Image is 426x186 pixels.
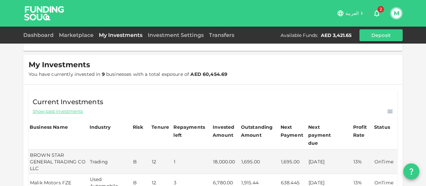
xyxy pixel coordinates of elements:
[308,123,341,147] div: Next payment due
[403,163,419,179] button: question
[173,123,207,139] div: Repayments left
[132,150,150,174] td: B
[29,71,227,77] span: You have currently invested in businesses with a total exposure of
[145,32,206,38] a: Investment Settings
[370,7,383,20] button: 2
[29,150,89,174] td: BROWN STAR GENERAL TRADING CO LLC
[213,123,239,139] div: Invested Amount
[190,71,227,77] strong: AED 60,454.69
[212,150,240,174] td: 18,000.00
[133,123,146,131] div: Risk
[353,123,372,139] div: Profit Rate
[172,150,212,174] td: 1
[241,123,274,139] div: Outstanding Amount
[33,96,103,107] span: Current Investments
[281,123,306,139] div: Next Payment
[206,32,237,38] a: Transfers
[373,150,397,174] td: OnTime
[352,150,373,174] td: 13%
[33,108,83,114] span: Show past investments
[90,123,110,131] div: Industry
[89,150,132,174] td: Trading
[29,60,90,70] span: My Investments
[281,32,318,39] div: Available Funds :
[345,10,359,16] span: العربية
[321,32,351,39] div: AED 3,421.65
[374,123,391,131] div: Status
[280,150,307,174] td: 1,695.00
[102,71,105,77] strong: 9
[150,150,172,174] td: 12
[307,150,352,174] td: [DATE]
[359,29,403,41] button: Deposit
[240,150,280,174] td: 1,695.00
[30,123,68,131] div: Business Name
[151,123,169,131] div: Tenure
[96,32,145,38] a: My Investments
[23,32,56,38] a: Dashboard
[391,8,401,18] button: M
[377,6,384,13] span: 2
[56,32,96,38] a: Marketplace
